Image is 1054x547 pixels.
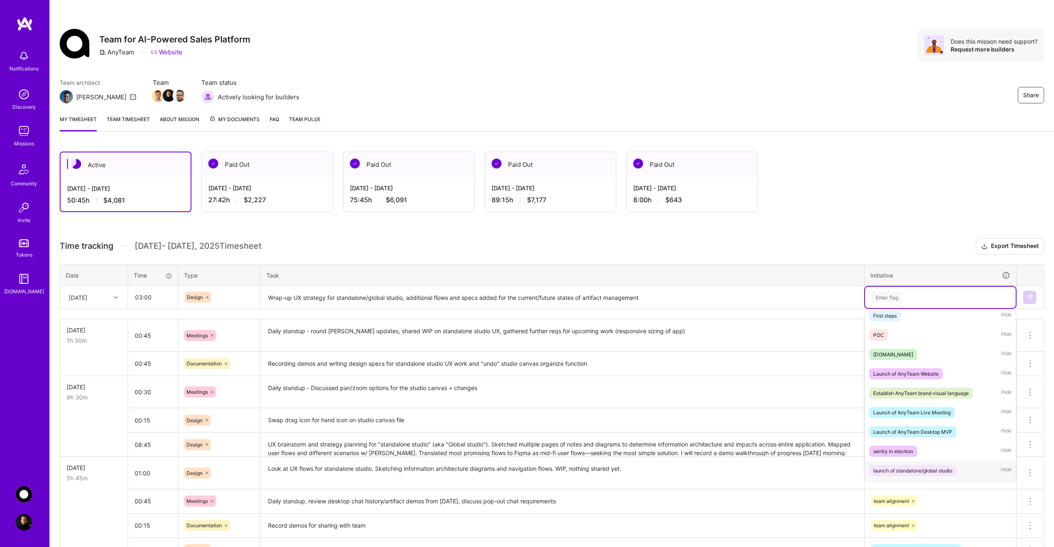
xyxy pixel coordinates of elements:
div: Active [61,152,191,178]
input: HH:MM [128,325,178,346]
div: Paid Out [202,152,333,177]
img: bell [16,48,32,64]
img: Paid Out [492,159,501,168]
div: Time [134,271,172,280]
div: [DATE] [69,293,87,302]
button: Export Timesheet [976,238,1044,255]
a: FAQ [270,115,279,131]
img: AnyTeam: Team for AI-Powered Sales Platform [16,486,32,503]
div: POC [873,331,884,339]
span: Team status [201,78,299,87]
img: Paid Out [633,159,643,168]
a: User Avatar [14,514,34,531]
textarea: Wrap-up UX strategy for standalone/global studio, additional flows and specs added for the curren... [261,287,863,309]
div: 8:00 h [633,196,751,204]
div: Enter Tag [872,291,902,304]
img: User Avatar [16,514,32,531]
span: Design [187,294,203,300]
span: Hide [1001,368,1012,379]
span: Design [187,470,203,476]
div: 1h 30m [67,336,121,345]
div: Paid Out [343,152,474,177]
div: [DATE] [67,326,121,334]
div: Notifications [9,64,39,73]
div: Paid Out [627,152,758,177]
img: Avatar [924,35,944,55]
textarea: Swap drag icon for hand icon on studio canvas file [261,409,863,432]
a: Team Member Avatar [174,89,185,103]
img: guide book [16,271,32,287]
a: My Documents [209,115,260,131]
a: AnyTeam: Team for AI-Powered Sales Platform [14,486,34,503]
div: [DATE] - [DATE] [350,184,468,192]
th: Date [60,264,128,286]
span: Hide [1001,465,1012,476]
div: [DATE] - [DATE] [633,184,751,192]
div: 27:42 h [208,196,326,204]
span: Hide [1001,330,1012,341]
img: Invite [16,199,32,216]
span: Hide [1001,349,1012,360]
div: Establish AnyTeam brand visual language [873,389,969,397]
div: Missions [14,139,34,148]
span: $643 [665,196,682,204]
i: icon Mail [130,94,136,100]
img: Team Member Avatar [163,89,175,102]
textarea: Record demos for sharing with team [261,514,863,537]
span: Time tracking [60,241,113,251]
div: Invite [18,216,30,224]
div: 5h 45m [67,474,121,482]
div: AnyTeam [99,48,134,56]
img: Company Logo [60,29,89,58]
span: Team architect [60,78,136,87]
span: Hide [1001,446,1012,457]
div: 89:15 h [492,196,609,204]
span: Design [187,442,203,448]
span: Hide [1001,426,1012,437]
span: Meetings [187,389,208,395]
img: Paid Out [208,159,218,168]
div: Discovery [12,103,36,111]
textarea: Look at UX flows for standalone studio. Sketching information architecture diagrams and navigatio... [261,458,863,489]
div: Initiative [870,271,1010,280]
span: $6,091 [386,196,407,204]
th: Task [261,264,865,286]
span: Share [1023,91,1039,99]
span: $7,177 [527,196,546,204]
img: discovery [16,86,32,103]
div: launch of standalone/global studio [873,466,952,475]
div: 75:45 h [350,196,468,204]
textarea: UX brainstorm and strategy planning for "standalone studio" (aka "Global studio"). Sketched multi... [261,433,863,456]
img: logo [16,16,33,31]
a: Team Pulse [289,115,320,131]
a: Team Member Avatar [153,89,163,103]
input: HH:MM [128,381,178,403]
textarea: Daily standup - Discussed pan/zoom options for the studio canvas + changes [261,377,863,408]
img: Paid Out [350,159,360,168]
div: Launch of AnyTeam Live Meeting [873,408,951,417]
div: Community [11,179,37,188]
span: Documentation [187,522,222,528]
a: Website [151,48,182,56]
div: [DATE] [67,463,121,472]
div: Launch of AnyTeam Desktop MVP [873,428,952,436]
span: Team [153,78,185,87]
div: [DATE] - [DATE] [67,184,184,193]
input: HH:MM [128,490,178,512]
i: icon Download [981,242,988,251]
a: Team timesheet [107,115,150,131]
span: [DATE] - [DATE] , 2025 Timesheet [135,241,261,251]
img: Active [71,159,81,169]
img: tokens [19,239,29,247]
img: Community [14,159,34,179]
span: $4,081 [103,196,125,205]
button: Share [1018,87,1044,103]
div: Does this mission need support? [951,37,1038,45]
input: HH:MM [128,353,178,374]
i: icon CompanyGray [99,49,106,56]
img: Team Architect [60,90,73,103]
img: Actively looking for builders [201,90,215,103]
img: Submit [1026,294,1033,301]
div: [DATE] - [DATE] [492,184,609,192]
div: First steps [873,311,897,320]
